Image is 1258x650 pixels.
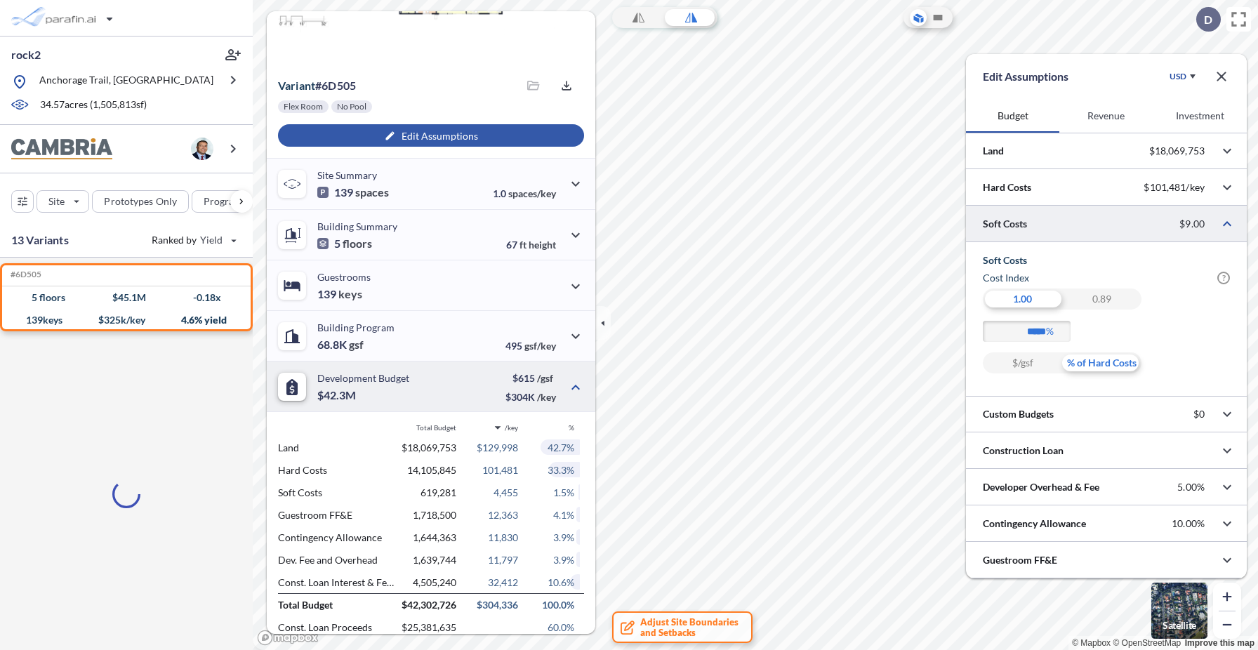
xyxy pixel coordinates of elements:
[402,599,456,611] span: $42,302,726
[204,194,243,208] p: Program
[983,480,1099,494] p: Developer Overhead & Fee
[278,599,395,611] p: Total Budget
[104,194,177,208] p: Prototypes Only
[505,423,518,432] span: /key
[983,553,1057,567] p: Guestroom FF&E
[1113,638,1181,648] a: OpenStreetMap
[39,73,213,91] p: Anchorage Trail, [GEOGRAPHIC_DATA]
[983,68,1068,85] p: Edit Assumptions
[983,444,1064,458] p: Construction Loan
[37,190,89,213] button: Site
[407,464,456,476] span: 14,105,845
[413,554,456,566] span: 1,639,744
[983,144,1004,158] p: Land
[1059,99,1153,133] button: Revenue
[983,517,1086,531] p: Contingency Allowance
[1072,638,1111,648] a: Mapbox
[1062,352,1141,373] div: % of Hard Costs
[317,220,397,232] p: Building Summary
[278,442,395,453] p: Land
[488,576,518,588] span: 32,412
[92,190,189,213] button: Prototypes Only
[278,554,395,566] p: Dev. Fee and Overhead
[257,630,319,646] a: Mapbox homepage
[966,99,1059,133] button: Budget
[983,407,1054,421] p: Custom Budgets
[200,233,223,247] span: Yield
[929,9,946,26] button: Site Plan
[506,239,556,251] p: 67
[553,531,574,543] span: 3.9%
[48,194,65,208] p: Site
[278,79,315,92] span: Variant
[537,391,556,403] span: /key
[317,338,364,352] p: 68.8K
[477,442,518,453] span: $129,998
[477,599,518,611] span: $304,336
[1204,13,1212,26] p: D
[1163,620,1196,631] p: Satellite
[983,253,1230,267] h5: Soft Costs
[1144,181,1205,194] p: $101,481/key
[278,79,356,93] p: # 6d505
[413,576,456,588] span: 4,505,240
[278,509,395,521] p: Guestroom FF&E
[493,187,556,199] p: 1.0
[402,621,456,633] span: $25,381,635
[553,509,574,521] span: 4.1%
[1177,481,1205,493] p: 5.00%
[317,388,358,402] p: $42.3M
[612,611,753,643] button: Adjust Site Boundariesand Setbacks
[191,138,213,160] img: user logo
[482,464,518,476] span: 101,481
[140,229,246,251] button: Ranked by Yield
[553,554,574,566] span: 3.9%
[40,98,147,113] p: 34.57 acres ( 1,505,813 sf)
[553,486,574,498] span: 1.5%
[1151,583,1207,639] img: Switcher Image
[278,486,395,498] p: Soft Costs
[1149,145,1205,157] p: $18,069,753
[494,486,518,498] span: 4,455
[569,423,574,432] span: %
[983,288,1062,310] div: 1.00
[317,169,377,181] p: Site Summary
[11,232,69,248] p: 13 Variants
[548,442,574,453] span: 42.7%
[537,372,553,384] span: /gsf
[343,237,372,251] span: floors
[278,531,395,543] p: Contingency Allowance
[1172,517,1205,530] p: 10.00%
[505,391,556,403] p: $304K
[278,576,395,588] p: Const. Loan Interest & Fees
[1046,324,1078,338] label: %
[338,287,362,301] span: keys
[505,372,556,384] p: $615
[192,190,267,213] button: Program
[1185,638,1254,648] a: Improve this map
[1153,99,1247,133] button: Investment
[529,239,556,251] span: height
[317,287,362,301] p: 139
[488,509,518,521] span: 12,363
[519,239,527,251] span: ft
[505,340,556,352] p: 495
[548,621,574,633] span: 60.0%
[278,464,395,476] p: Hard Costs
[303,39,376,51] p: View Floorplans
[402,442,456,453] span: $18,069,753
[1170,71,1186,82] div: USD
[1151,583,1207,639] button: Switcher ImageSatellite
[983,352,1062,373] div: $/gsf
[413,509,456,521] span: 1,718,500
[11,138,112,160] img: BrandImage
[416,423,456,432] span: Total Budget
[548,576,574,588] span: 10.6%
[524,340,556,352] span: gsf/key
[8,270,41,279] h5: Click to copy the code
[421,486,456,498] span: 619,281
[488,554,518,566] span: 11,797
[508,187,556,199] span: spaces/key
[278,621,395,633] p: Const. Loan Proceeds
[317,321,395,333] p: Building Program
